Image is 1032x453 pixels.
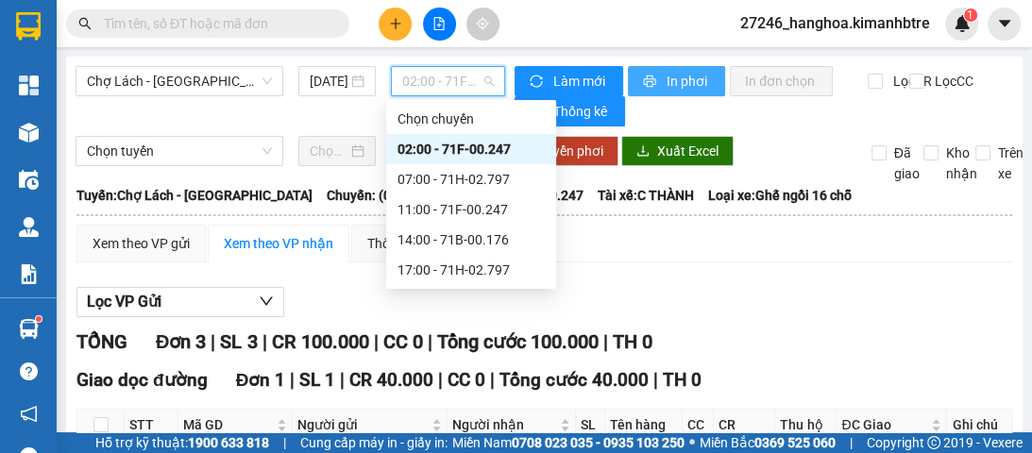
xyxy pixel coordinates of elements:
[939,143,985,184] span: Kho nhận
[612,330,651,353] span: TH 0
[657,141,719,161] span: Xuất Excel
[499,369,649,391] span: Tổng cước 40.000
[379,8,412,41] button: plus
[180,61,343,88] div: 0986188183
[382,330,422,353] span: CC 0
[299,369,335,391] span: SL 1
[515,136,618,166] button: Chuyển phơi
[448,369,485,391] span: CC 0
[927,436,940,449] span: copyright
[452,432,685,453] span: Miền Nam
[78,17,92,30] span: search
[964,8,977,22] sup: 1
[714,410,775,441] th: CR
[398,109,545,129] div: Chọn chuyến
[373,330,378,353] span: |
[20,362,38,380] span: question-circle
[628,66,725,96] button: printerIn phơi
[211,330,215,353] span: |
[700,432,836,453] span: Miền Bắc
[490,369,495,391] span: |
[398,260,545,280] div: 17:00 - 71H-02.797
[259,294,274,309] span: down
[553,71,608,92] span: Làm mới
[621,136,734,166] button: downloadXuất Excel
[76,330,127,353] span: TỔNG
[36,316,42,322] sup: 1
[19,75,39,95] img: dashboard-icon
[436,330,598,353] span: Tổng cước 100.000
[605,410,682,441] th: Tên hàng
[16,39,167,61] div: DÌ UYÊN
[553,101,610,122] span: Thống kê
[367,233,421,254] div: Thống kê
[183,414,273,435] span: Mã GD
[636,144,650,159] span: download
[996,15,1013,32] span: caret-down
[156,330,206,353] span: Đơn 3
[386,104,556,134] div: Chọn chuyến
[954,15,971,32] img: icon-new-feature
[76,188,313,203] b: Tuyến: Chợ Lách - [GEOGRAPHIC_DATA]
[19,170,39,190] img: warehouse-icon
[602,330,607,353] span: |
[850,432,853,453] span: |
[180,39,343,61] div: ÁI
[180,16,343,39] div: Sài Gòn
[16,16,167,39] div: Chợ Lách
[438,369,443,391] span: |
[95,432,269,453] span: Hỗ trợ kỹ thuật:
[87,67,272,95] span: Chợ Lách - Sài Gòn
[725,11,945,35] span: 27246_hanghoa.kimanhbtre
[300,432,448,453] span: Cung cấp máy in - giấy in:
[76,369,208,391] span: Giao dọc đường
[432,17,446,30] span: file-add
[125,410,178,441] th: STT
[653,369,658,391] span: |
[93,233,190,254] div: Xem theo VP gửi
[667,71,710,92] span: In phơi
[310,71,347,92] input: 14/08/2025
[683,410,715,441] th: CC
[262,330,266,353] span: |
[452,414,556,435] span: Người nhận
[19,264,39,284] img: solution-icon
[180,18,226,38] span: Nhận:
[16,61,167,88] div: 0834873419
[576,410,605,441] th: SL
[398,169,545,190] div: 07:00 - 71H-02.797
[689,439,695,446] span: ⚪️
[398,229,545,250] div: 14:00 - 71B-00.176
[927,71,976,92] span: Lọc CC
[515,96,625,126] button: bar-chartThống kê
[188,435,269,450] strong: 1900 633 818
[466,8,499,41] button: aim
[423,8,456,41] button: file-add
[754,435,836,450] strong: 0369 525 060
[180,88,326,154] span: ĐI GIAO -CTS
[708,185,852,206] span: Loại xe: Ghế ngồi 16 chỗ
[512,435,685,450] strong: 0708 023 035 - 0935 103 250
[236,369,286,391] span: Đơn 1
[310,141,347,161] input: Chọn ngày
[297,414,428,435] span: Người gửi
[775,410,837,441] th: Thu hộ
[87,137,272,165] span: Chọn tuyến
[643,75,659,90] span: printer
[224,233,333,254] div: Xem theo VP nhận
[530,75,546,90] span: sync
[427,330,431,353] span: |
[19,123,39,143] img: warehouse-icon
[598,185,694,206] span: Tài xế: C THÀNH
[327,185,465,206] span: Chuyến: (02:00 [DATE])
[947,410,1012,441] th: Ghi chú
[476,17,489,30] span: aim
[398,199,545,220] div: 11:00 - 71F-00.247
[271,330,368,353] span: CR 100.000
[290,369,295,391] span: |
[988,8,1021,41] button: caret-down
[76,287,284,317] button: Lọc VP Gửi
[349,369,433,391] span: CR 40.000
[19,217,39,237] img: warehouse-icon
[220,330,257,353] span: SL 3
